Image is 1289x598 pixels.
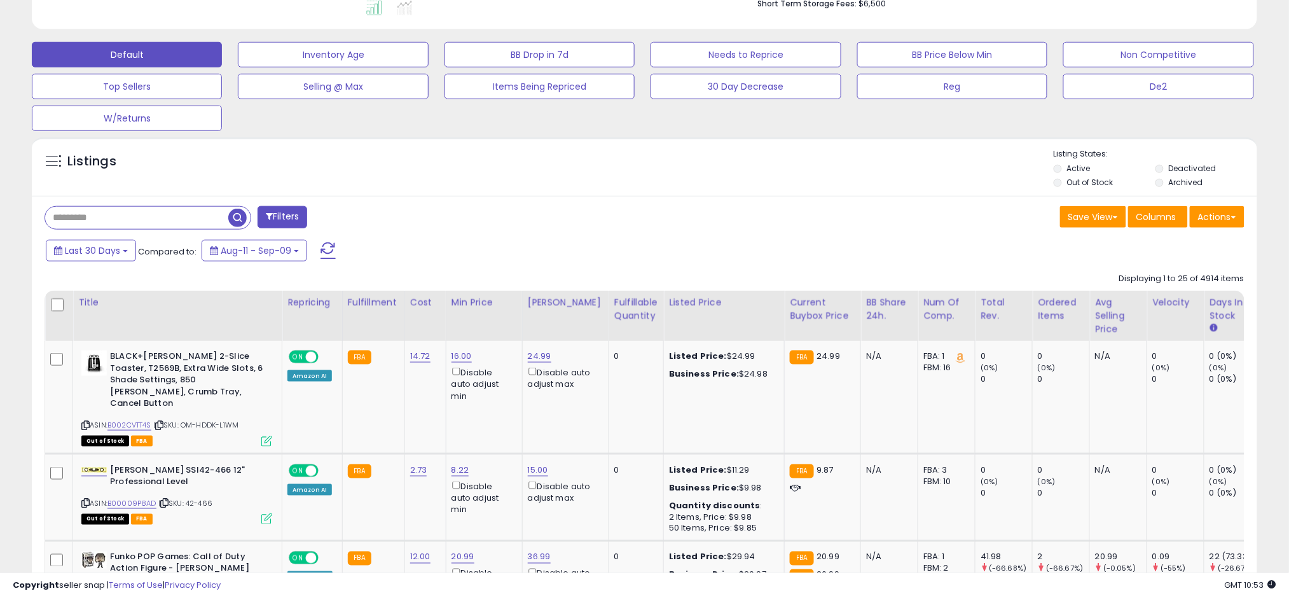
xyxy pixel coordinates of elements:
div: 0 [614,552,654,563]
a: 20.99 [451,551,474,564]
div: $24.98 [669,368,775,380]
b: Business Price: [669,482,739,494]
a: Privacy Policy [165,579,221,591]
button: Actions [1190,206,1244,228]
a: 14.72 [410,350,431,363]
a: 12.00 [410,551,431,564]
a: 16.00 [451,350,472,363]
div: Total Rev. [981,296,1027,323]
div: Fulfillment [348,296,399,309]
button: 30 Day Decrease [651,74,841,99]
div: 0 [1152,464,1204,476]
small: (0%) [1210,363,1227,373]
span: 2025-10-10 10:53 GMT [1225,579,1276,591]
div: 20.99 [1095,552,1147,563]
div: Avg Selling Price [1095,296,1141,336]
div: Repricing [287,296,337,309]
small: (0%) [1038,363,1056,373]
div: 0 (0%) [1210,351,1261,362]
div: [PERSON_NAME] [528,296,603,309]
span: Columns [1136,211,1176,223]
small: FBA [790,552,813,566]
div: FBA: 3 [923,464,965,476]
div: 0 [1038,373,1089,385]
button: Default [32,42,222,67]
span: 20.99 [817,551,840,563]
div: Listed Price [669,296,779,309]
button: Selling @ Max [238,74,428,99]
div: 0 [614,464,654,476]
small: (0%) [1210,476,1227,487]
img: 51ARieqcELL._SL40_.jpg [81,552,107,569]
div: Amazon AI [287,484,332,496]
div: 0 [614,351,654,362]
div: 0 [981,373,1032,385]
div: Amazon AI [287,370,332,382]
button: Items Being Repriced [445,74,635,99]
div: 0 [1038,351,1089,362]
b: Listed Price: [669,350,727,362]
div: seller snap | | [13,580,221,592]
div: 0 [1152,373,1204,385]
div: $24.99 [669,351,775,362]
div: : [669,500,775,511]
a: 15.00 [528,464,548,476]
span: ON [290,552,306,563]
span: ON [290,352,306,363]
p: Listing States: [1054,148,1257,160]
div: 0 [1038,487,1089,499]
a: B002CVTT4S [107,420,151,431]
button: Inventory Age [238,42,428,67]
button: Columns [1128,206,1188,228]
a: 36.99 [528,551,551,564]
a: 24.99 [528,350,551,363]
div: Ordered Items [1038,296,1084,323]
b: BLACK+[PERSON_NAME] 2-Slice Toaster, T2569B, Extra Wide Slots, 6 Shade Settings, 850 [PERSON_NAME... [110,351,265,413]
span: FBA [131,436,153,447]
div: 0 [981,464,1032,476]
span: FBA [131,514,153,525]
div: 0 [981,487,1032,499]
div: 0 (0%) [1210,487,1261,499]
small: (0%) [981,363,998,373]
div: FBA: 1 [923,351,965,362]
div: N/A [1095,351,1137,362]
b: [PERSON_NAME] SSI42-466 12" Professional Level [110,464,265,491]
a: B00009P8AD [107,498,156,509]
span: 9.87 [817,464,834,476]
small: (0%) [981,476,998,487]
strong: Copyright [13,579,59,591]
a: Terms of Use [109,579,163,591]
div: Disable auto adjust min [451,365,513,402]
button: Aug-11 - Sep-09 [202,240,307,261]
div: Disable auto adjust max [528,479,599,504]
a: 2.73 [410,464,427,476]
div: Cost [410,296,441,309]
div: Min Price [451,296,517,309]
label: Deactivated [1168,163,1216,174]
div: 0 [981,351,1032,362]
label: Active [1067,163,1091,174]
div: BB Share 24h. [866,296,913,323]
span: All listings that are currently out of stock and unavailable for purchase on Amazon [81,514,129,525]
small: (0%) [1038,476,1056,487]
button: Reg [857,74,1047,99]
span: OFF [317,552,337,563]
div: FBM: 10 [923,476,965,487]
div: 22 (73.33%) [1210,552,1261,563]
a: 8.22 [451,464,469,476]
button: Non Competitive [1063,42,1253,67]
div: Displaying 1 to 25 of 4914 items [1119,273,1244,285]
div: 0 (0%) [1210,464,1261,476]
b: Funko POP Games: Call of Duty Action Figure - [PERSON_NAME] [110,552,265,578]
div: $11.29 [669,464,775,476]
img: 31n2RYzJIbL._SL40_.jpg [81,351,107,376]
small: (0%) [1152,363,1170,373]
small: FBA [348,552,371,566]
div: Num of Comp. [923,296,970,323]
small: FBA [348,464,371,478]
div: N/A [866,552,908,563]
div: FBA: 1 [923,552,965,563]
div: 0 [1152,351,1204,362]
small: (0%) [1152,476,1170,487]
